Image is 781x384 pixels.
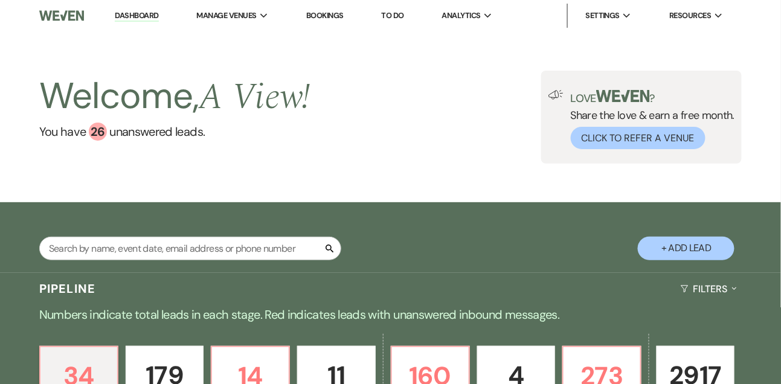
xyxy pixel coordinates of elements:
[306,10,344,21] a: Bookings
[115,10,158,22] a: Dashboard
[564,90,735,149] div: Share the love & earn a free month.
[571,127,705,149] button: Click to Refer a Venue
[89,123,107,141] div: 26
[442,10,481,22] span: Analytics
[669,10,711,22] span: Resources
[39,123,310,141] a: You have 26 unanswered leads.
[596,90,650,102] img: weven-logo-green.svg
[571,90,735,104] p: Love ?
[586,10,620,22] span: Settings
[39,237,341,260] input: Search by name, event date, email address or phone number
[382,10,404,21] a: To Do
[39,71,310,123] h2: Welcome,
[638,237,734,260] button: + Add Lead
[39,3,84,28] img: Weven Logo
[197,10,257,22] span: Manage Venues
[39,280,96,297] h3: Pipeline
[548,90,564,100] img: loud-speaker-illustration.svg
[676,273,742,305] button: Filters
[199,69,311,125] span: A View !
